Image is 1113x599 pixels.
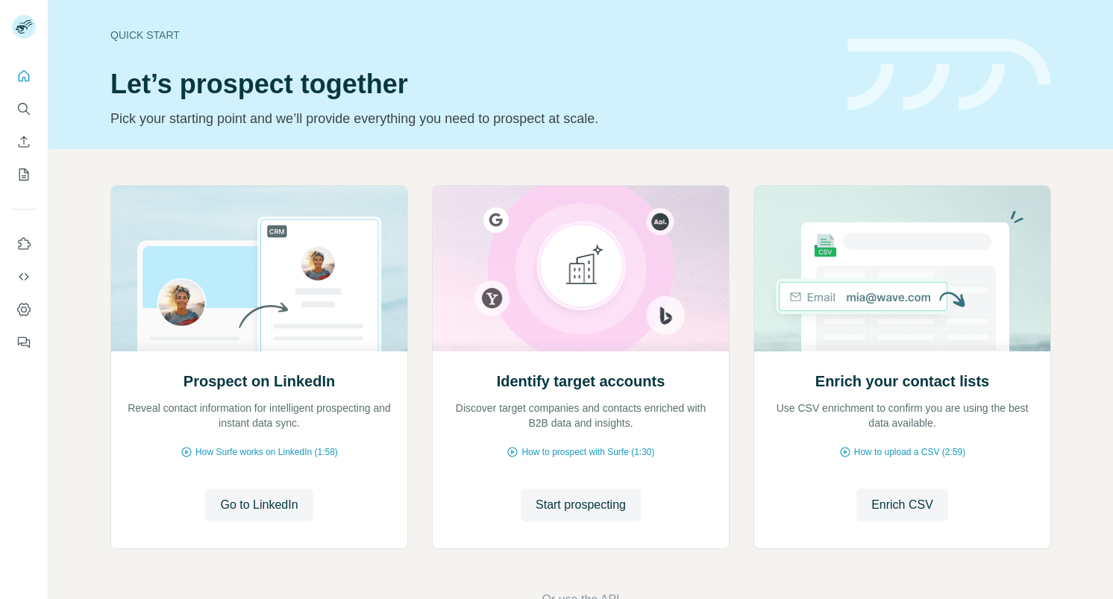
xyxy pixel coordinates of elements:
button: Search [12,95,36,122]
span: How to upload a CSV (2:59) [854,445,965,459]
div: Quick start [110,28,830,43]
span: Enrich CSV [871,496,933,514]
button: Use Surfe on LinkedIn [12,230,36,257]
span: Start prospecting [536,496,626,514]
p: Discover target companies and contacts enriched with B2B data and insights. [448,401,714,430]
p: Reveal contact information for intelligent prospecting and instant data sync. [126,401,392,430]
button: Use Surfe API [12,263,36,290]
h2: Identify target accounts [497,371,665,392]
img: Prospect on LinkedIn [110,186,408,351]
button: Quick start [12,63,36,90]
img: Identify target accounts [432,186,730,351]
button: Dashboard [12,296,36,323]
h2: Enrich your contact lists [815,371,989,392]
img: banner [847,39,1051,111]
span: How to prospect with Surfe (1:30) [521,445,654,459]
button: Enrich CSV [12,128,36,155]
p: Pick your starting point and we’ll provide everything you need to prospect at scale. [110,108,830,129]
button: Go to LinkedIn [205,489,313,521]
span: How Surfe works on LinkedIn (1:58) [195,445,338,459]
button: My lists [12,161,36,188]
span: Go to LinkedIn [220,496,298,514]
h2: Prospect on LinkedIn [184,371,335,392]
button: Feedback [12,329,36,356]
img: Enrich your contact lists [753,186,1051,351]
h1: Let’s prospect together [110,69,830,99]
button: Start prospecting [521,489,641,521]
button: Enrich CSV [856,489,948,521]
p: Use CSV enrichment to confirm you are using the best data available. [769,401,1035,430]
